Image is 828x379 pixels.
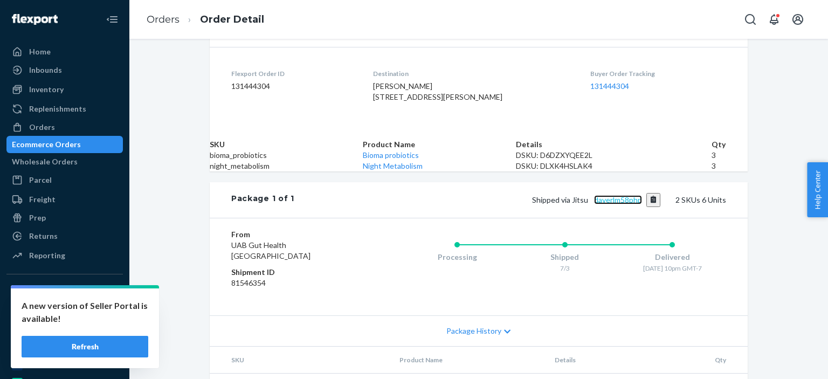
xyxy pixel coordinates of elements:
div: Replenishments [29,104,86,114]
a: Parcel [6,171,123,189]
td: 3 [712,161,748,171]
span: [PERSON_NAME] [STREET_ADDRESS][PERSON_NAME] [373,81,502,101]
td: night_metabolism [210,161,363,171]
td: 3 [712,150,748,161]
div: 7/3 [511,264,619,273]
img: Flexport logo [12,14,58,25]
div: Orders [29,122,55,133]
div: Prep [29,212,46,223]
a: Returns [6,228,123,245]
div: Home [29,46,51,57]
td: bioma_probiotics [210,150,363,161]
div: 2 SKUs 6 Units [294,193,726,207]
div: Delivered [618,252,726,263]
a: f12898-4 [6,301,123,319]
button: Close Navigation [101,9,123,30]
dt: Destination [373,69,574,78]
button: Refresh [22,336,148,357]
div: Package 1 of 1 [231,193,294,207]
div: Ecommerce Orders [12,139,81,150]
a: daverlm58php [594,195,642,204]
div: Wholesale Orders [12,156,78,167]
span: Shipped via Jitsu [532,195,661,204]
th: Details [546,347,665,374]
a: Bioma probiotics [363,150,419,160]
a: Night Metabolism [363,161,423,170]
a: Freight [6,191,123,208]
button: Integrations [6,283,123,300]
div: Shipped [511,252,619,263]
div: Processing [403,252,511,263]
button: Open account menu [787,9,809,30]
span: UAB Gut Health [GEOGRAPHIC_DATA] [231,240,310,260]
th: Qty [712,139,748,150]
div: [DATE] 10pm GMT-7 [618,264,726,273]
a: Orders [6,119,123,136]
div: Parcel [29,175,52,185]
a: Deliverr API [6,356,123,374]
th: Product Name [391,347,546,374]
a: Inventory [6,81,123,98]
button: Help Center [807,162,828,217]
a: Inbounds [6,61,123,79]
a: Home [6,43,123,60]
dt: Flexport Order ID [231,69,356,78]
dd: 81546354 [231,278,360,288]
a: Orders [147,13,180,25]
a: Wholesale Orders [6,153,123,170]
a: Replenishments [6,100,123,118]
dt: From [231,229,360,240]
span: Package History [446,326,501,336]
div: Freight [29,194,56,205]
a: Amazon [6,338,123,355]
div: DSKU: D6DZXYQEE2L [516,150,712,161]
th: Product Name [363,139,516,150]
th: Qty [664,347,748,374]
div: Reporting [29,250,65,261]
div: Inbounds [29,65,62,75]
a: Reporting [6,247,123,264]
dt: Shipment ID [231,267,360,278]
ol: breadcrumbs [138,4,273,36]
a: 5176b9-7b [6,320,123,337]
a: Ecommerce Orders [6,136,123,153]
button: Copy tracking number [646,193,661,207]
div: Returns [29,231,58,242]
a: Order Detail [200,13,264,25]
div: Inventory [29,84,64,95]
button: Open Search Box [740,9,761,30]
th: Details [516,139,712,150]
a: 131444304 [590,81,629,91]
dt: Buyer Order Tracking [590,69,726,78]
th: SKU [210,139,363,150]
div: DSKU: DLXK4HSLAK4 [516,161,712,171]
dd: 131444304 [231,81,356,92]
a: Prep [6,209,123,226]
button: Open notifications [763,9,785,30]
p: A new version of Seller Portal is available! [22,299,148,325]
th: SKU [210,347,391,374]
